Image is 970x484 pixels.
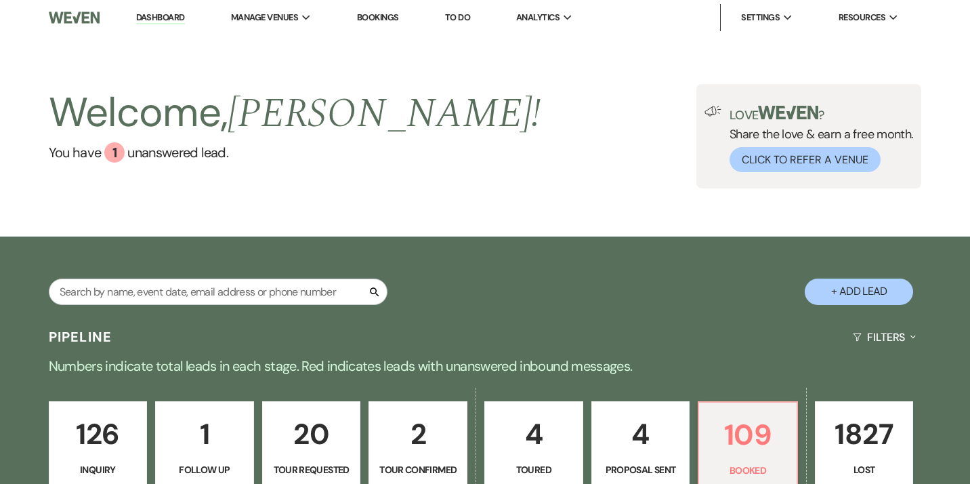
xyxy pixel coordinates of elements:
p: Lost [824,462,905,477]
p: 4 [600,411,681,457]
img: Weven Logo [49,3,100,32]
a: To Do [445,12,470,23]
h3: Pipeline [49,327,112,346]
a: Bookings [357,12,399,23]
p: Inquiry [58,462,139,477]
p: 4 [493,411,574,457]
p: Booked [707,463,788,478]
button: Click to Refer a Venue [730,147,881,172]
p: 109 [707,412,788,458]
button: + Add Lead [805,279,913,305]
img: loud-speaker-illustration.svg [704,106,721,117]
p: Toured [493,462,574,477]
span: Resources [839,11,885,24]
p: 20 [271,411,352,457]
span: Manage Venues [231,11,298,24]
h2: Welcome, [49,84,541,142]
span: Analytics [516,11,560,24]
p: 2 [377,411,459,457]
p: Follow Up [164,462,245,477]
input: Search by name, event date, email address or phone number [49,279,387,305]
p: Proposal Sent [600,462,681,477]
div: 1 [104,142,125,163]
p: 1827 [824,411,905,457]
p: Love ? [730,106,914,121]
a: You have 1 unanswered lead. [49,142,541,163]
button: Filters [847,319,921,355]
img: weven-logo-green.svg [758,106,818,119]
p: 126 [58,411,139,457]
p: 1 [164,411,245,457]
div: Share the love & earn a free month. [721,106,914,172]
a: Dashboard [136,12,185,24]
span: [PERSON_NAME] ! [228,83,541,145]
span: Settings [741,11,780,24]
p: Tour Confirmed [377,462,459,477]
p: Tour Requested [271,462,352,477]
